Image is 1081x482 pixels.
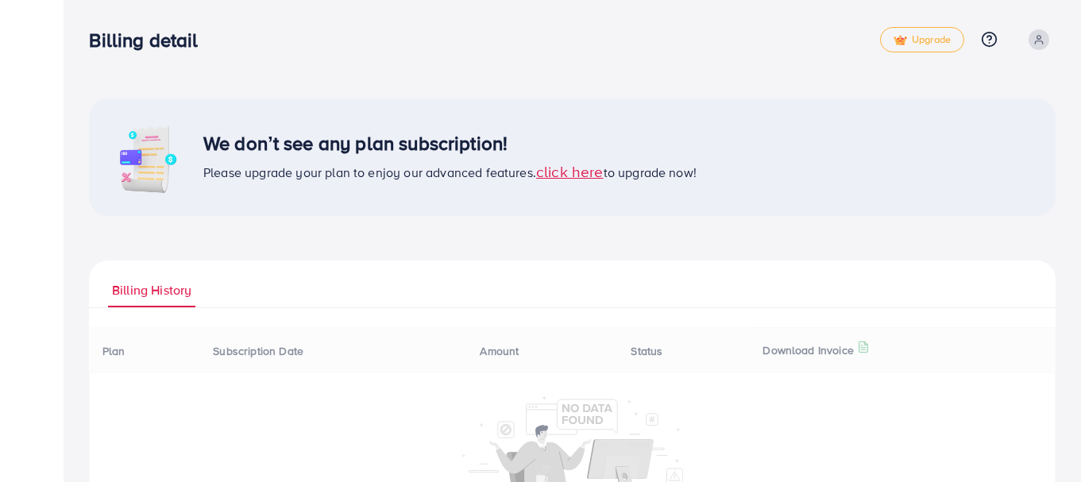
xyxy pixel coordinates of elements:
[203,164,697,181] span: Please upgrade your plan to enjoy our advanced features. to upgrade now!
[108,118,187,197] img: image
[536,160,604,182] span: click here
[894,35,907,46] img: tick
[894,34,951,46] span: Upgrade
[112,281,191,299] span: Billing History
[89,29,210,52] h3: Billing detail
[880,27,964,52] a: tickUpgrade
[203,132,697,155] h3: We don’t see any plan subscription!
